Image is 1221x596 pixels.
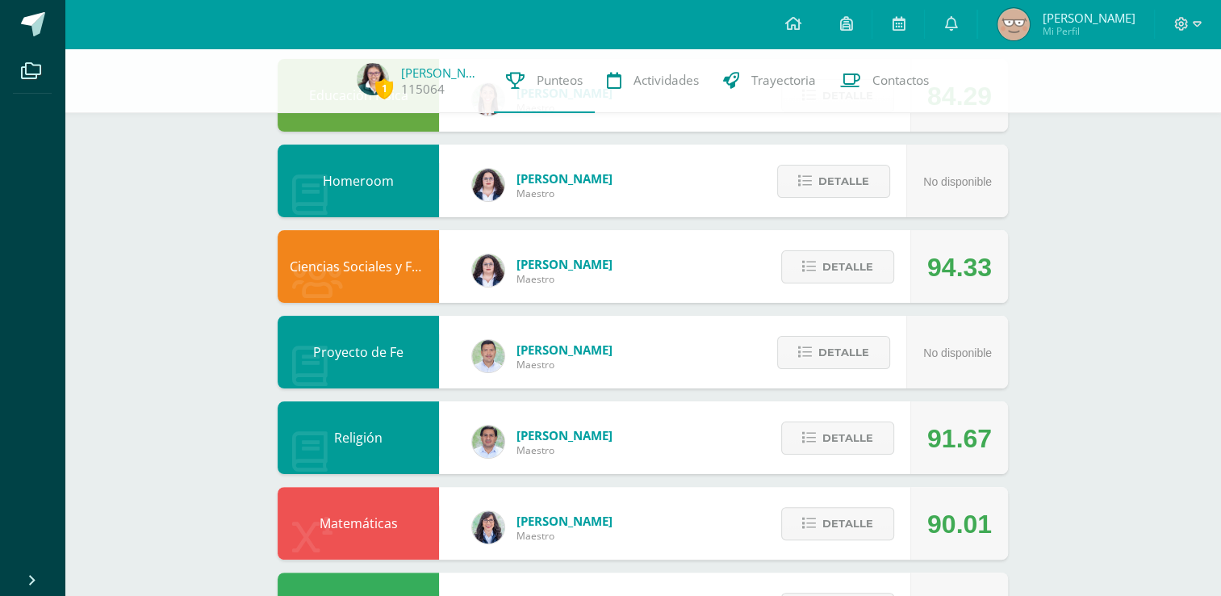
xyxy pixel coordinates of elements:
[927,488,992,560] div: 90.01
[633,72,699,89] span: Actividades
[278,401,439,474] div: Religión
[927,231,992,304] div: 94.33
[777,165,890,198] button: Detalle
[997,8,1030,40] img: b08fa849ce700c2446fec7341b01b967.png
[401,65,482,81] a: [PERSON_NAME]
[516,427,613,443] span: [PERSON_NAME]
[927,402,992,475] div: 91.67
[516,513,613,529] span: [PERSON_NAME]
[828,48,941,113] a: Contactos
[872,72,929,89] span: Contactos
[595,48,711,113] a: Actividades
[278,230,439,303] div: Ciencias Sociales y Formación Ciudadana
[781,422,894,455] button: Detalle
[472,169,504,201] img: ba02aa29de7e60e5f6614f4096ff8928.png
[516,187,613,200] span: Maestro
[494,48,595,113] a: Punteos
[401,81,445,98] a: 115064
[923,346,992,359] span: No disponible
[777,336,890,369] button: Detalle
[472,426,504,458] img: f767cae2d037801592f2ba1a5db71a2a.png
[818,166,869,196] span: Detalle
[472,254,504,287] img: ba02aa29de7e60e5f6614f4096ff8928.png
[472,340,504,372] img: 585d333ccf69bb1c6e5868c8cef08dba.png
[357,63,389,95] img: bd975e01ef2ad62bbd7584dbf438c725.png
[472,511,504,544] img: 01c6c64f30021d4204c203f22eb207bb.png
[516,529,613,543] span: Maestro
[751,72,816,89] span: Trayectoria
[278,487,439,560] div: Matemáticas
[781,250,894,283] button: Detalle
[781,507,894,540] button: Detalle
[1042,10,1135,26] span: [PERSON_NAME]
[278,145,439,217] div: Homeroom
[822,252,873,282] span: Detalle
[516,272,613,286] span: Maestro
[818,338,869,367] span: Detalle
[711,48,828,113] a: Trayectoria
[1042,24,1135,38] span: Mi Perfil
[516,256,613,272] span: [PERSON_NAME]
[822,509,873,539] span: Detalle
[516,443,613,457] span: Maestro
[822,423,873,453] span: Detalle
[537,72,583,89] span: Punteos
[278,316,439,388] div: Proyecto de Fe
[516,358,613,371] span: Maestro
[516,170,613,187] span: [PERSON_NAME]
[923,175,992,188] span: No disponible
[516,342,613,358] span: [PERSON_NAME]
[375,78,393,99] span: 1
